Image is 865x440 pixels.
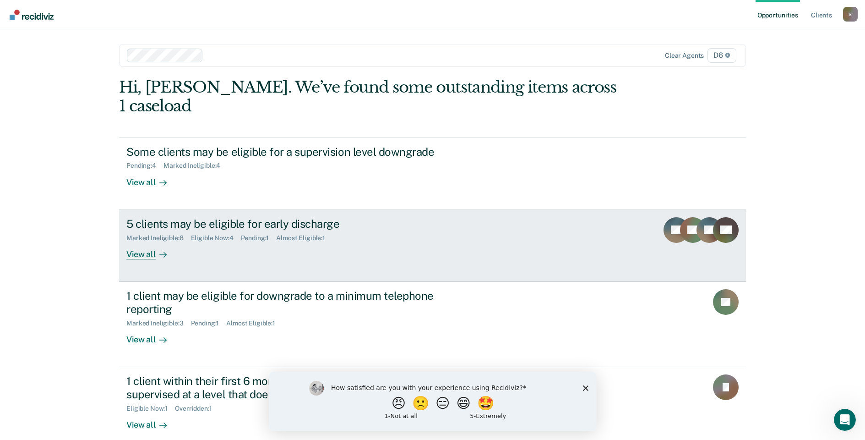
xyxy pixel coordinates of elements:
div: Pending : 4 [126,162,163,170]
div: 1 client within their first 6 months of supervision is being supervised at a level that does not ... [126,374,448,401]
div: Almost Eligible : 1 [276,234,332,242]
button: Profile dropdown button [843,7,858,22]
div: Marked Ineligible : 8 [126,234,190,242]
img: Recidiviz [10,10,54,20]
div: Marked Ineligible : 3 [126,319,190,327]
a: 1 client may be eligible for downgrade to a minimum telephone reportingMarked Ineligible:3Pending... [119,282,746,367]
div: View all [126,170,178,187]
div: Clear agents [665,52,704,60]
div: Eligible Now : 4 [191,234,241,242]
span: D6 [707,48,736,63]
div: Almost Eligible : 1 [226,319,283,327]
div: 5 clients may be eligible for early discharge [126,217,448,231]
div: Pending : 1 [241,234,277,242]
div: View all [126,327,178,345]
div: Overridden : 1 [175,405,219,412]
div: 1 client may be eligible for downgrade to a minimum telephone reporting [126,289,448,316]
div: Some clients may be eligible for a supervision level downgrade [126,145,448,159]
div: View all [126,412,178,430]
div: Marked Ineligible : 4 [163,162,228,170]
iframe: Intercom live chat [834,409,856,431]
a: Some clients may be eligible for a supervision level downgradePending:4Marked Ineligible:4View all [119,137,746,210]
div: S [843,7,858,22]
div: Hi, [PERSON_NAME]. We’ve found some outstanding items across 1 caseload [119,78,620,115]
div: View all [126,242,178,259]
div: Pending : 1 [191,319,227,327]
a: 5 clients may be eligible for early dischargeMarked Ineligible:8Eligible Now:4Pending:1Almost Eli... [119,210,746,282]
iframe: Survey by Kim from Recidiviz [269,372,597,431]
div: Eligible Now : 1 [126,405,175,412]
